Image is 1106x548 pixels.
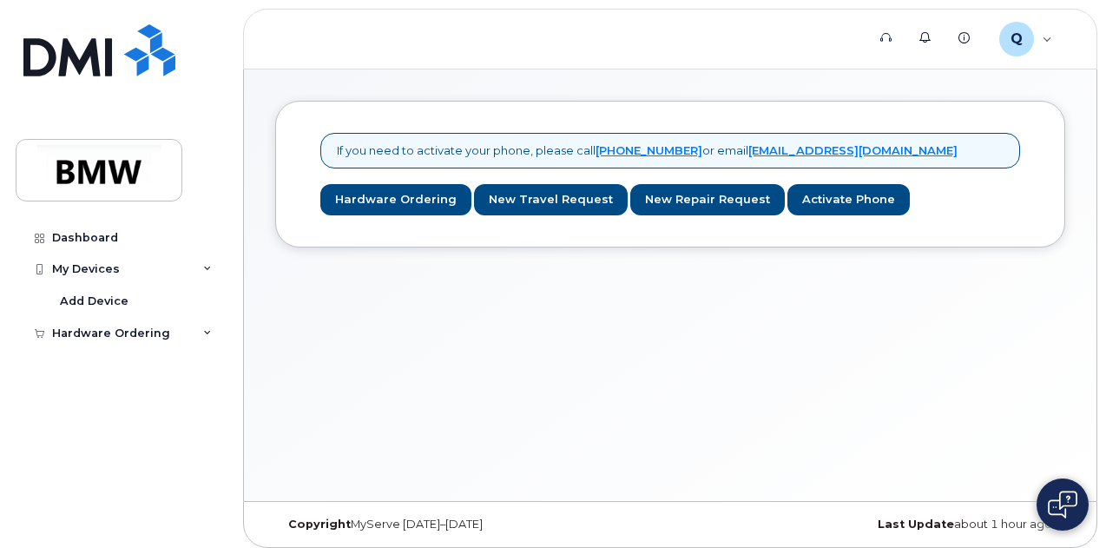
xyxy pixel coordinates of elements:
a: New Repair Request [630,184,785,216]
strong: Copyright [288,518,351,531]
a: Hardware Ordering [320,184,471,216]
p: If you need to activate your phone, please call or email [337,142,958,159]
img: Open chat [1048,491,1077,518]
a: [PHONE_NUMBER] [596,143,702,157]
a: Activate Phone [787,184,910,216]
div: MyServe [DATE]–[DATE] [275,518,538,531]
div: about 1 hour ago [802,518,1065,531]
strong: Last Update [878,518,954,531]
a: [EMAIL_ADDRESS][DOMAIN_NAME] [748,143,958,157]
a: New Travel Request [474,184,628,216]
